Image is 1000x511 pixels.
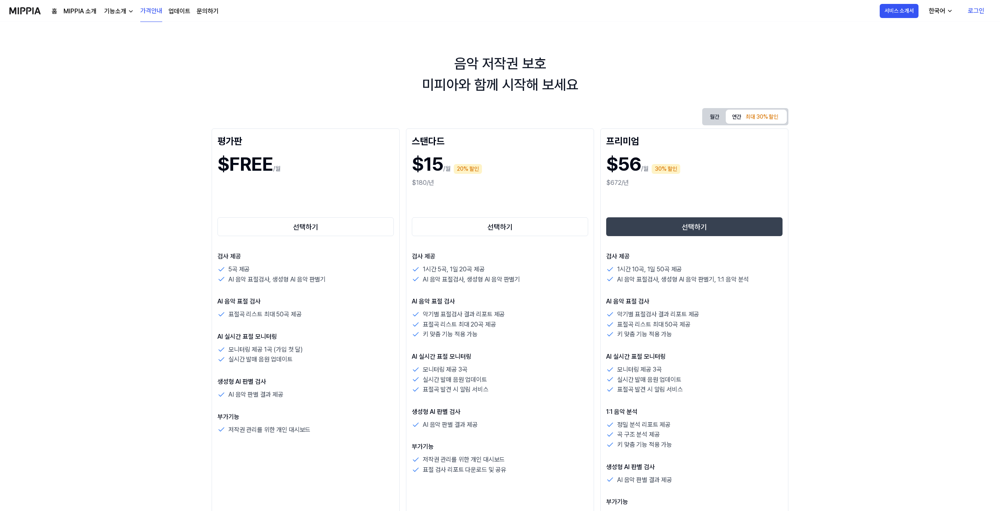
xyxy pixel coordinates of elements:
[423,465,506,475] p: 표절 검사 리포트 다운로드 및 공유
[423,329,478,339] p: 키 맞춤 기능 적용 가능
[606,407,783,417] p: 1:1 음악 분석
[423,420,478,430] p: AI 음악 판별 결과 제공
[617,440,672,450] p: 키 맞춤 기능 적용 가능
[606,297,783,306] p: AI 음악 표절 검사
[606,217,783,236] button: 선택하기
[617,320,690,330] p: 표절곡 리스트 최대 50곡 제공
[454,164,482,174] div: 20% 할인
[412,178,588,188] div: $180/년
[412,134,588,147] div: 스탠다드
[217,297,394,306] p: AI 음악 표절 검사
[228,309,301,320] p: 표절곡 리스트 최대 50곡 제공
[228,264,250,274] p: 5곡 제공
[63,7,96,16] a: MIPPIA 소개
[606,216,783,238] a: 선택하기
[704,110,726,124] button: 월간
[228,274,326,285] p: AI 음악 표절검사, 생성형 AI 음악 판별기
[217,217,394,236] button: 선택하기
[217,412,394,422] p: 부가기능
[412,352,588,361] p: AI 실시간 표절 모니터링
[726,110,787,124] button: 연간
[606,134,783,147] div: 프리미엄
[606,252,783,261] p: 검사 제공
[103,7,134,16] button: 기능소개
[617,430,659,440] p: 곡 구조 분석 제공
[168,7,190,16] a: 업데이트
[412,216,588,238] a: 선택하기
[617,420,670,430] p: 정밀 분석 리포트 제공
[922,3,958,19] button: 한국어
[228,345,303,355] p: 모니터링 제공 1곡 (가입 첫 달)
[423,320,496,330] p: 표절곡 리스트 최대 20곡 제공
[412,252,588,261] p: 검사 제공
[423,274,520,285] p: AI 음악 표절검사, 생성형 AI 음악 판별기
[228,390,283,400] p: AI 음악 판별 결과 제공
[217,134,394,147] div: 평가판
[617,264,682,274] p: 1시간 10곡, 1일 50곡 제공
[217,252,394,261] p: 검사 제공
[743,111,781,123] div: 최대 30% 할인
[423,375,487,385] p: 실시간 발매 음원 업데이트
[412,407,588,417] p: 생성형 AI 판별 검사
[641,164,649,173] p: /월
[927,6,947,16] div: 한국어
[412,217,588,236] button: 선택하기
[217,216,394,238] a: 선택하기
[128,8,134,14] img: down
[606,497,783,507] p: 부가기능
[52,7,57,16] a: 홈
[617,365,661,375] p: 모니터링 제공 3곡
[443,164,451,173] p: /월
[423,385,489,395] p: 표절곡 발견 시 알림 서비스
[103,7,128,16] div: 기능소개
[606,352,783,361] p: AI 실시간 표절 모니터링
[217,150,273,178] h1: $FREE
[606,462,783,472] p: 생성형 AI 판별 검사
[606,150,641,178] h1: $56
[617,385,683,395] p: 표절곡 발견 시 알림 서비스
[617,475,672,485] p: AI 음악 판별 결과 제공
[412,442,588,451] p: 부가기능
[423,264,484,274] p: 1시간 5곡, 1일 20곡 제공
[423,309,505,320] p: 악기별 표절검사 결과 리포트 제공
[197,7,219,16] a: 문의하기
[412,150,443,178] h1: $15
[606,178,783,188] div: $672/년
[617,309,699,320] p: 악기별 표절검사 결과 리포트 제공
[652,164,680,174] div: 30% 할인
[617,375,681,385] p: 실시간 발매 음원 업데이트
[140,0,162,22] a: 가격안내
[228,354,293,365] p: 실시간 발매 음원 업데이트
[412,297,588,306] p: AI 음악 표절 검사
[273,164,281,173] p: /월
[423,365,467,375] p: 모니터링 제공 3곡
[217,332,394,341] p: AI 실시간 표절 모니터링
[617,329,672,339] p: 키 맞춤 기능 적용 가능
[880,4,918,18] button: 서비스 소개서
[228,425,310,435] p: 저작권 관리를 위한 개인 대시보드
[617,274,749,285] p: AI 음악 표절검사, 생성형 AI 음악 판별기, 1:1 음악 분석
[423,455,505,465] p: 저작권 관리를 위한 개인 대시보드
[217,377,394,386] p: 생성형 AI 판별 검사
